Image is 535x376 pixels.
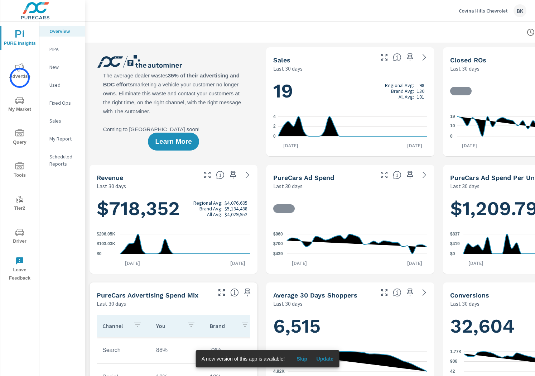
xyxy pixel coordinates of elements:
text: 906 [450,359,457,364]
span: Skip [293,356,310,362]
div: Overview [39,26,85,37]
button: Skip [290,353,313,365]
span: This table looks at how you compare to the amount of budget you spend per channel as opposed to y... [230,288,239,297]
h5: PureCars Advertising Spend Mix [97,291,198,299]
p: [DATE] [120,260,145,267]
p: [DATE] [402,260,427,267]
p: Brand Avg: [391,88,414,94]
text: 0 [273,134,276,139]
text: 6.95K [273,349,285,354]
text: 0 [450,134,453,139]
p: [DATE] [463,260,488,267]
p: You [156,322,181,329]
p: Last 30 days [273,299,303,308]
p: Last 30 days [273,64,303,73]
div: My Report [39,133,85,144]
p: Fixed Ops [49,99,79,106]
text: 42 [450,369,455,374]
p: Last 30 days [450,299,479,308]
p: Last 30 days [450,182,479,190]
text: $206.05K [97,232,115,237]
span: Update [316,356,333,362]
p: [DATE] [225,260,250,267]
h5: Conversions [450,291,489,299]
div: BK [514,4,526,17]
p: Sales [49,117,79,124]
p: Brand Avg: [199,206,222,211]
text: $103.03K [97,242,115,247]
text: 2 [273,124,276,129]
p: Brand [210,322,235,329]
a: See more details in report [419,52,430,63]
td: 88% [150,341,204,359]
span: Number of vehicles sold by the dealership over the selected date range. [Source: This data is sou... [393,53,401,62]
button: Make Fullscreen [202,169,213,181]
text: 19 [450,114,455,119]
text: $837 [450,232,460,237]
a: See more details in report [419,169,430,181]
p: 130 [417,88,424,94]
a: See more details in report [242,169,253,181]
text: $960 [273,232,283,237]
a: See more details in report [419,287,430,298]
h1: 19 [273,79,427,103]
p: $5,134,438 [225,206,247,211]
span: Tier2 [3,195,37,213]
button: Make Fullscreen [379,169,390,181]
span: A rolling 30 day total of daily Shoppers on the dealership website, averaged over the selected da... [393,288,401,297]
p: Last 30 days [450,64,479,73]
span: Advertise [3,63,37,81]
span: Driver [3,228,37,246]
div: New [39,62,85,72]
div: PIPA [39,44,85,54]
button: Make Fullscreen [216,287,227,298]
p: Overview [49,28,79,35]
span: A new version of this app is available! [202,356,285,362]
h5: Sales [273,56,290,64]
h5: Revenue [97,174,123,181]
p: All Avg: [207,211,222,217]
button: Make Fullscreen [379,287,390,298]
span: Save this to your personalized report [404,52,416,63]
h5: PureCars Ad Spend [273,174,334,181]
p: My Report [49,135,79,142]
p: 98 [419,82,424,88]
h1: 6,515 [273,314,427,338]
div: Sales [39,115,85,126]
h5: Average 30 Days Shoppers [273,291,357,299]
p: Used [49,81,79,89]
button: Learn More [148,133,199,151]
span: Learn More [155,138,192,145]
button: Update [313,353,336,365]
p: Scheduled Reports [49,153,79,167]
p: 101 [417,94,424,100]
text: $0 [97,251,102,256]
button: Make Fullscreen [379,52,390,63]
span: Leave Feedback [3,257,37,282]
text: 4.92K [273,369,285,374]
text: 1.77K [450,349,462,354]
h5: Closed ROs [450,56,486,64]
span: Save this to your personalized report [404,169,416,181]
span: Total sales revenue over the selected date range. [Source: This data is sourced from the dealer’s... [216,171,225,179]
span: Save this to your personalized report [242,287,253,298]
div: nav menu [0,22,39,285]
p: Last 30 days [97,182,126,190]
p: Channel [102,322,127,329]
p: Last 30 days [273,182,303,190]
p: [DATE] [457,142,482,149]
div: Scheduled Reports [39,151,85,169]
text: $700 [273,241,283,246]
span: Query [3,129,37,147]
text: $439 [273,251,283,256]
span: Tools [3,162,37,180]
span: PURE Insights [3,30,37,48]
text: $0 [450,251,455,256]
text: $419 [450,241,460,246]
p: Last 30 days [97,299,126,308]
p: [DATE] [287,260,312,267]
span: My Market [3,96,37,114]
text: 4 [273,114,276,119]
td: Search [97,341,150,359]
p: [DATE] [278,142,303,149]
